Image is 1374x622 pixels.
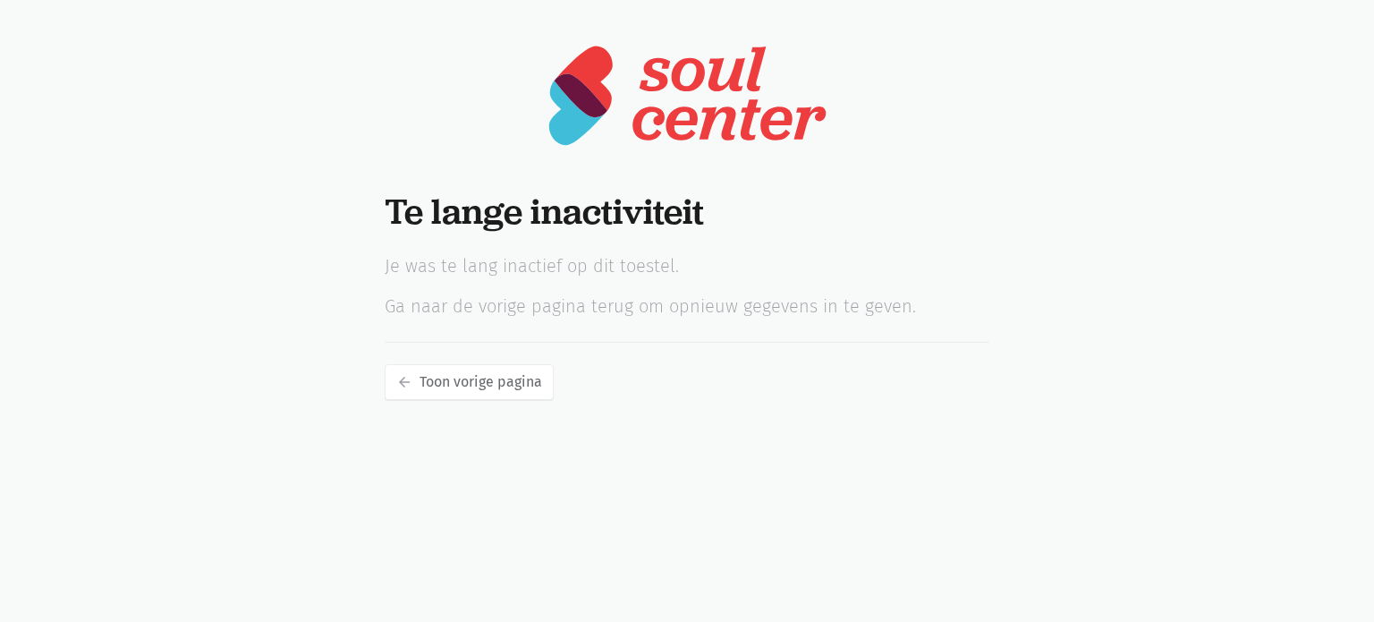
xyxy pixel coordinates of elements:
i: arrow_back [396,374,412,390]
p: Je was te lang inactief op dit toestel. [385,253,990,280]
img: logo [547,43,827,148]
h1: Te lange inactiviteit [385,191,990,232]
p: Ga naar de vorige pagina terug om opnieuw gegevens in te geven. [385,294,990,320]
a: Toon vorige pagina [385,364,554,400]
